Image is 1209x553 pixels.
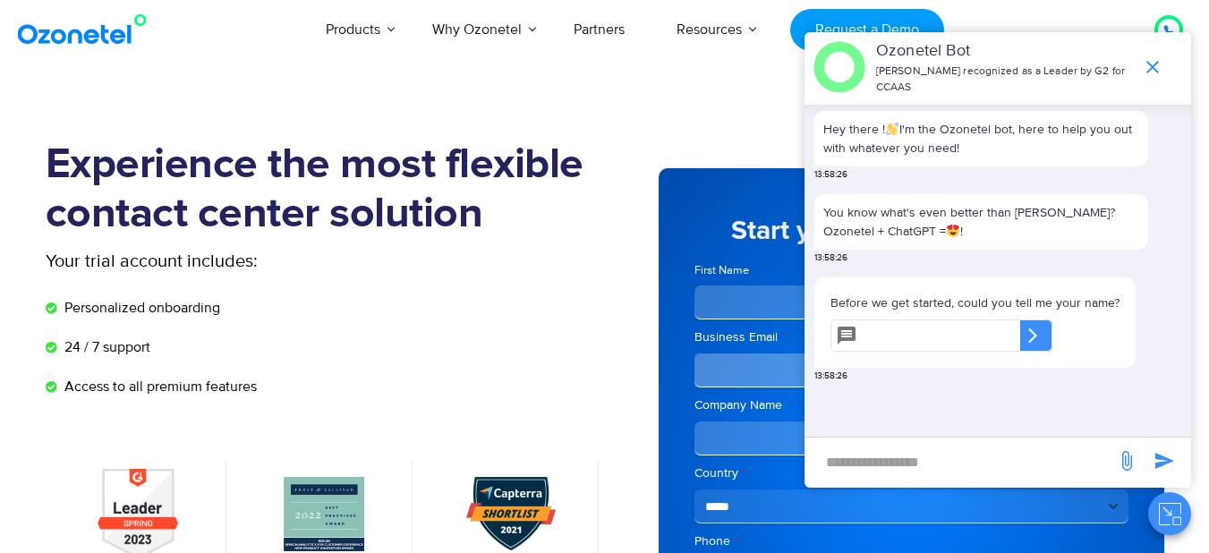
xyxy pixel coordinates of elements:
[823,203,1139,241] p: You know what's even better than [PERSON_NAME]? Ozonetel + ChatGPT = !
[813,41,865,93] img: header
[814,168,847,182] span: 13:58:26
[694,328,1128,346] label: Business Email
[60,336,150,358] span: 24 / 7 support
[823,120,1139,157] p: Hey there ! I'm the Ozonetel bot, here to help you out with whatever you need!
[46,248,471,275] p: Your trial account includes:
[876,39,1133,64] p: Ozonetel Bot
[694,262,907,279] label: First Name
[1135,49,1171,85] span: end chat or minimize
[813,447,1107,479] div: new-msg-input
[694,217,1128,244] h5: Start your 7 day free trial now
[947,225,959,237] img: 😍
[1148,492,1191,535] button: Close chat
[876,64,1133,96] p: [PERSON_NAME] recognized as a Leader by G2 for CCAAS
[694,532,1128,550] label: Phone
[1146,443,1182,479] span: send message
[886,123,898,135] img: 👋
[46,140,605,239] h1: Experience the most flexible contact center solution
[1109,443,1145,479] span: send message
[830,294,1120,312] p: Before we get started, could you tell me your name?
[814,251,847,265] span: 13:58:26
[60,297,220,319] span: Personalized onboarding
[790,9,943,51] a: Request a Demo
[60,376,257,397] span: Access to all premium features
[694,396,1128,414] label: Company Name
[694,464,1128,482] label: Country
[814,370,847,383] span: 13:58:26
